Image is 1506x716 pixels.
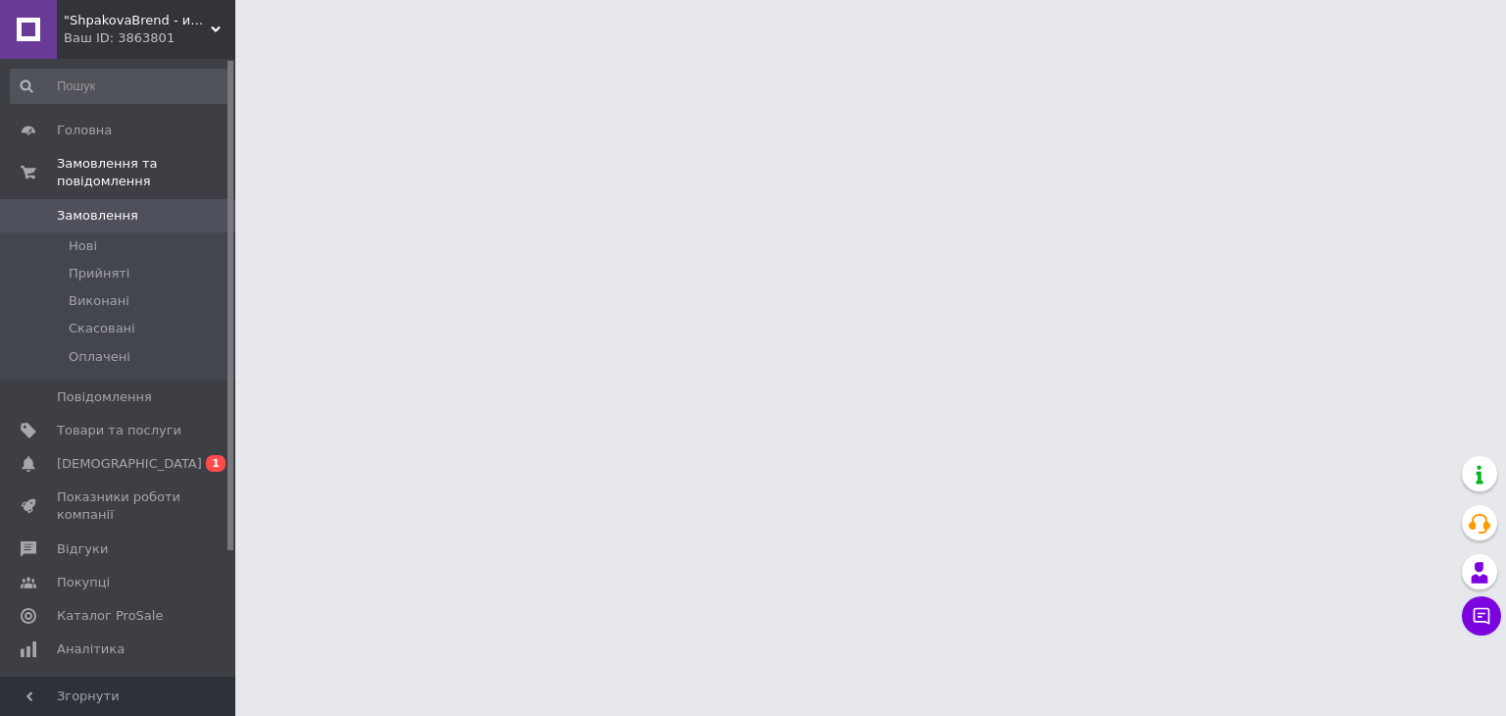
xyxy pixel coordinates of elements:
span: Каталог ProSale [57,607,163,625]
span: Аналітика [57,640,125,658]
span: Головна [57,122,112,139]
span: Прийняті [69,265,129,282]
span: Скасовані [69,320,135,337]
span: Управління сайтом [57,674,181,709]
div: Ваш ID: 3863801 [64,29,235,47]
span: Покупці [57,574,110,591]
button: Чат з покупцем [1462,596,1501,636]
span: Показники роботи компанії [57,488,181,524]
span: Виконані [69,292,129,310]
input: Пошук [10,69,231,104]
span: Оплачені [69,348,130,366]
span: Замовлення та повідомлення [57,155,235,190]
span: Замовлення [57,207,138,225]
span: Товари та послуги [57,422,181,439]
span: Нові [69,237,97,255]
span: Відгуки [57,540,108,558]
span: Повідомлення [57,388,152,406]
span: "ShpakovaBrend - интернет магазин брендовых подарков" [64,12,211,29]
span: [DEMOGRAPHIC_DATA] [57,455,202,473]
span: 1 [206,455,226,472]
